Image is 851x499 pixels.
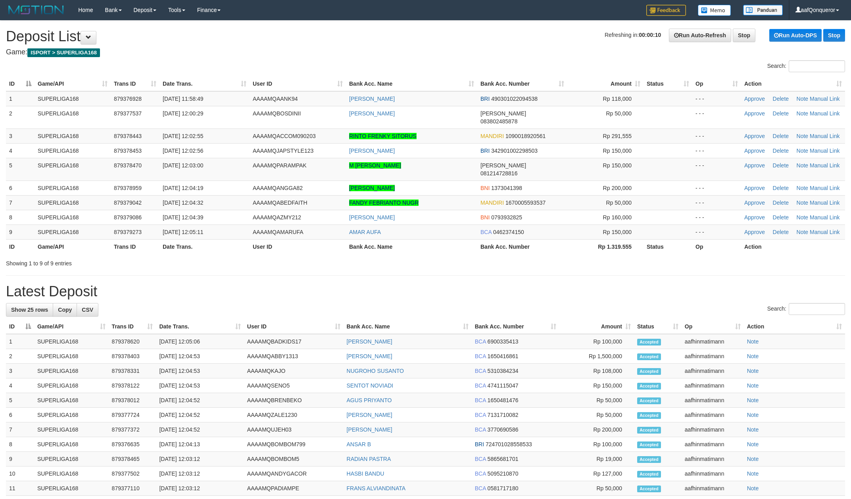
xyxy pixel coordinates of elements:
[480,118,517,125] span: Copy 083802485878 to clipboard
[111,77,159,91] th: Trans ID: activate to sort column ascending
[773,96,789,102] a: Delete
[747,382,759,389] a: Note
[6,349,34,364] td: 2
[810,133,840,139] a: Manual Link
[6,284,845,299] h1: Latest Deposit
[347,470,384,477] a: HASBI BANDU
[767,303,845,315] label: Search:
[698,5,731,16] img: Button%20Memo.svg
[156,437,244,452] td: [DATE] 12:04:13
[797,200,809,206] a: Note
[6,225,35,239] td: 9
[35,180,111,195] td: SUPERLIGA168
[559,334,634,349] td: Rp 100,000
[253,229,304,235] span: AAAAMQAMARUFA
[347,441,371,447] a: ANSAR B
[773,148,789,154] a: Delete
[682,319,744,334] th: Op: activate to sort column ascending
[744,214,765,221] a: Approve
[669,29,731,42] a: Run Auto-Refresh
[744,148,765,154] a: Approve
[797,133,809,139] a: Note
[744,162,765,169] a: Approve
[109,378,156,393] td: 879378122
[156,422,244,437] td: [DATE] 12:04:52
[488,338,519,345] span: Copy 6900335413 to clipboard
[637,353,661,360] span: Accepted
[603,214,632,221] span: Rp 160,000
[789,303,845,315] input: Search:
[253,162,307,169] span: AAAAMQPARAMPAK
[480,214,490,221] span: BNI
[747,470,759,477] a: Note
[349,185,395,191] a: [PERSON_NAME]
[35,225,111,239] td: SUPERLIGA168
[244,349,344,364] td: AAAAMQABBY1313
[491,214,522,221] span: Copy 0793932825 to clipboard
[244,393,344,408] td: AAAAMQBRENBEKO
[692,225,741,239] td: - - -
[810,96,840,102] a: Manual Link
[773,162,789,169] a: Delete
[82,307,93,313] span: CSV
[488,456,519,462] span: Copy 5865681701 to clipboard
[480,110,526,117] span: [PERSON_NAME]
[114,133,142,139] span: 879378443
[639,32,661,38] strong: 00:00:10
[349,96,395,102] a: [PERSON_NAME]
[644,77,692,91] th: Status: activate to sort column ascending
[347,397,392,403] a: AGUS PRIYANTO
[559,364,634,378] td: Rp 108,000
[810,229,840,235] a: Manual Link
[6,364,34,378] td: 3
[475,353,486,359] span: BCA
[797,214,809,221] a: Note
[156,466,244,481] td: [DATE] 12:03:12
[244,408,344,422] td: AAAAMQZALE1230
[6,180,35,195] td: 6
[559,452,634,466] td: Rp 19,000
[773,133,789,139] a: Delete
[6,129,35,143] td: 3
[603,185,632,191] span: Rp 200,000
[163,200,203,206] span: [DATE] 12:04:32
[244,437,344,452] td: AAAAMQBOMBOM799
[114,96,142,102] span: 879376928
[744,110,765,117] a: Approve
[692,143,741,158] td: - - -
[744,229,765,235] a: Approve
[644,239,692,254] th: Status
[488,368,519,374] span: Copy 5310384234 to clipboard
[109,466,156,481] td: 879377502
[603,96,632,102] span: Rp 118,000
[6,408,34,422] td: 6
[475,412,486,418] span: BCA
[637,456,661,463] span: Accepted
[34,408,109,422] td: SUPERLIGA168
[349,200,419,206] a: FANDY FEBRIANTO NUGR
[773,110,789,117] a: Delete
[486,441,532,447] span: Copy 724701028558533 to clipboard
[35,77,111,91] th: Game/API: activate to sort column ascending
[797,229,809,235] a: Note
[559,378,634,393] td: Rp 150,000
[810,148,840,154] a: Manual Link
[646,5,686,16] img: Feedback.jpg
[244,364,344,378] td: AAAAMQKAJO
[6,48,845,56] h4: Game:
[744,133,765,139] a: Approve
[505,133,546,139] span: Copy 1090018920561 to clipboard
[347,353,392,359] a: [PERSON_NAME]
[747,368,759,374] a: Note
[253,214,301,221] span: AAAAMQAZMY212
[491,96,538,102] span: Copy 490301022094538 to clipboard
[810,214,840,221] a: Manual Link
[244,378,344,393] td: AAAAMQSENO5
[250,77,346,91] th: User ID: activate to sort column ascending
[692,91,741,106] td: - - -
[58,307,72,313] span: Copy
[347,456,391,462] a: RADIAN PASTRA
[475,397,486,403] span: BCA
[637,383,661,390] span: Accepted
[6,239,35,254] th: ID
